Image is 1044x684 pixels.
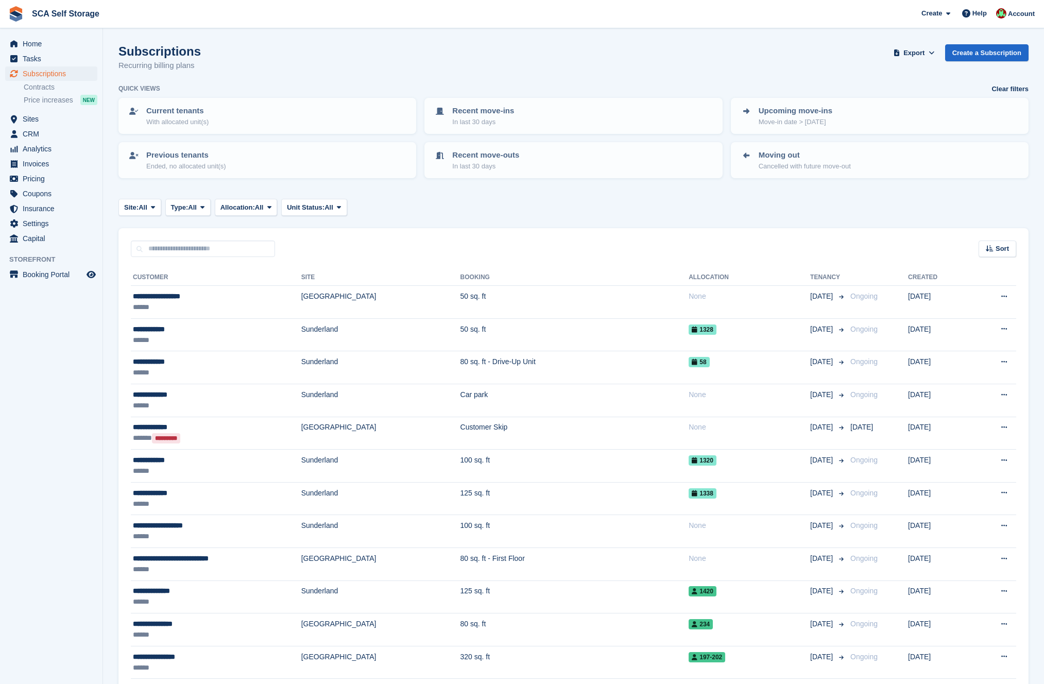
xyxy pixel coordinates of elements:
[301,318,460,351] td: Sunderland
[23,172,84,186] span: Pricing
[23,127,84,141] span: CRM
[23,112,84,126] span: Sites
[85,268,97,281] a: Preview store
[301,351,460,384] td: Sunderland
[165,199,211,216] button: Type: All
[689,324,716,335] span: 1328
[759,161,851,172] p: Cancelled with future move-out
[810,422,835,433] span: [DATE]
[5,157,97,171] a: menu
[460,646,689,679] td: 320 sq. ft
[301,548,460,580] td: [GEOGRAPHIC_DATA]
[689,455,716,466] span: 1320
[689,652,725,662] span: 197-202
[119,99,415,133] a: Current tenants With allocated unit(s)
[452,161,519,172] p: In last 30 days
[23,201,84,216] span: Insurance
[5,127,97,141] a: menu
[996,8,1006,19] img: Dale Chapman
[460,417,689,450] td: Customer Skip
[810,553,835,564] span: [DATE]
[810,455,835,466] span: [DATE]
[908,646,970,679] td: [DATE]
[452,117,514,127] p: In last 30 days
[460,384,689,417] td: Car park
[810,269,846,286] th: Tenancy
[301,515,460,548] td: Sunderland
[908,286,970,319] td: [DATE]
[460,318,689,351] td: 50 sq. ft
[324,202,333,213] span: All
[146,161,226,172] p: Ended, no allocated unit(s)
[759,149,851,161] p: Moving out
[850,554,878,562] span: Ongoing
[850,620,878,628] span: Ongoing
[452,149,519,161] p: Recent move-outs
[850,325,878,333] span: Ongoing
[301,482,460,515] td: Sunderland
[5,66,97,81] a: menu
[5,112,97,126] a: menu
[23,231,84,246] span: Capital
[850,587,878,595] span: Ongoing
[301,580,460,613] td: Sunderland
[689,520,810,531] div: None
[301,417,460,450] td: [GEOGRAPHIC_DATA]
[118,44,201,58] h1: Subscriptions
[124,202,139,213] span: Site:
[28,5,104,22] a: SCA Self Storage
[23,267,84,282] span: Booking Portal
[452,105,514,117] p: Recent move-ins
[24,82,97,92] a: Contracts
[460,351,689,384] td: 80 sq. ft - Drive-Up Unit
[460,269,689,286] th: Booking
[908,515,970,548] td: [DATE]
[810,586,835,596] span: [DATE]
[908,450,970,483] td: [DATE]
[5,186,97,201] a: menu
[908,580,970,613] td: [DATE]
[689,586,716,596] span: 1420
[810,291,835,302] span: [DATE]
[945,44,1029,61] a: Create a Subscription
[5,52,97,66] a: menu
[23,157,84,171] span: Invoices
[810,520,835,531] span: [DATE]
[759,105,832,117] p: Upcoming move-ins
[810,619,835,629] span: [DATE]
[850,489,878,497] span: Ongoing
[908,318,970,351] td: [DATE]
[810,356,835,367] span: [DATE]
[908,482,970,515] td: [DATE]
[1008,9,1035,19] span: Account
[118,84,160,93] h6: Quick views
[5,142,97,156] a: menu
[287,202,324,213] span: Unit Status:
[689,619,713,629] span: 234
[810,324,835,335] span: [DATE]
[23,37,84,51] span: Home
[991,84,1029,94] a: Clear filters
[24,94,97,106] a: Price increases NEW
[689,291,810,302] div: None
[301,286,460,319] td: [GEOGRAPHIC_DATA]
[23,66,84,81] span: Subscriptions
[146,149,226,161] p: Previous tenants
[425,99,721,133] a: Recent move-ins In last 30 days
[689,422,810,433] div: None
[301,450,460,483] td: Sunderland
[5,231,97,246] a: menu
[5,267,97,282] a: menu
[119,143,415,177] a: Previous tenants Ended, no allocated unit(s)
[188,202,197,213] span: All
[689,357,709,367] span: 58
[689,389,810,400] div: None
[5,216,97,231] a: menu
[850,357,878,366] span: Ongoing
[460,580,689,613] td: 125 sq. ft
[908,384,970,417] td: [DATE]
[908,351,970,384] td: [DATE]
[689,553,810,564] div: None
[220,202,255,213] span: Allocation:
[810,488,835,499] span: [DATE]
